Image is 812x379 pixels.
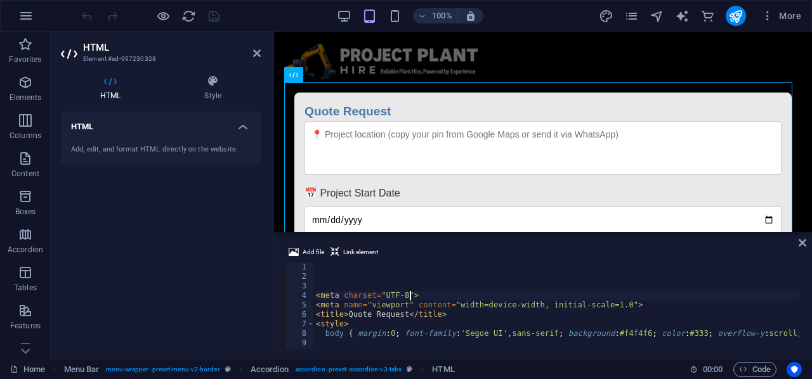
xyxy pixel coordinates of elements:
[756,6,806,26] button: More
[303,245,324,260] span: Add file
[11,169,39,179] p: Content
[413,8,458,23] button: 100%
[624,8,639,23] button: pages
[690,362,723,377] h6: Session time
[285,310,315,319] div: 6
[83,53,235,65] h3: Element #ed-997230328
[650,9,664,23] i: Navigator
[739,362,771,377] span: Code
[624,9,639,23] i: Pages (Ctrl+Alt+S)
[599,9,613,23] i: Design (Ctrl+Alt+Y)
[675,8,690,23] button: text_generator
[726,6,746,26] button: publish
[251,362,289,377] span: Click to select. Double-click to edit
[181,9,196,23] i: Reload page
[10,321,41,331] p: Features
[285,262,315,272] div: 1
[728,9,743,23] i: Publish
[285,291,315,300] div: 4
[675,9,690,23] i: AI Writer
[181,8,196,23] button: reload
[285,281,315,291] div: 3
[432,8,452,23] h6: 100%
[9,55,41,65] p: Favorites
[700,9,715,23] i: Commerce
[700,8,716,23] button: commerce
[285,272,315,281] div: 2
[465,10,476,22] i: On resize automatically adjust zoom level to fit chosen device.
[10,362,45,377] a: Click to cancel selection. Double-click to open Pages
[15,207,36,217] p: Boxes
[285,329,315,338] div: 8
[329,245,380,260] button: Link element
[64,362,455,377] nav: breadcrumb
[10,131,41,141] p: Columns
[432,362,454,377] span: Click to select. Double-click to edit
[155,8,171,23] button: Click here to leave preview mode and continue editing
[61,75,165,101] h4: HTML
[287,245,326,260] button: Add file
[64,362,100,377] span: Click to select. Double-click to edit
[285,338,315,348] div: 9
[712,364,714,374] span: :
[285,348,315,357] div: 10
[83,42,261,53] h2: HTML
[10,93,42,103] p: Elements
[165,75,261,101] h4: Style
[61,112,261,134] h4: HTML
[285,300,315,310] div: 5
[343,245,378,260] span: Link element
[761,10,801,22] span: More
[285,319,315,329] div: 7
[650,8,665,23] button: navigator
[71,145,251,155] div: Add, edit, and format HTML directly on the website.
[407,366,412,373] i: This element is a customizable preset
[787,362,802,377] button: Usercentrics
[703,362,723,377] span: 00 00
[599,8,614,23] button: design
[294,362,402,377] span: . accordion .preset-accordion-v3-tabs
[8,245,43,255] p: Accordion
[14,283,37,293] p: Tables
[733,362,776,377] button: Code
[104,362,219,377] span: . menu-wrapper .preset-menu-v2-border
